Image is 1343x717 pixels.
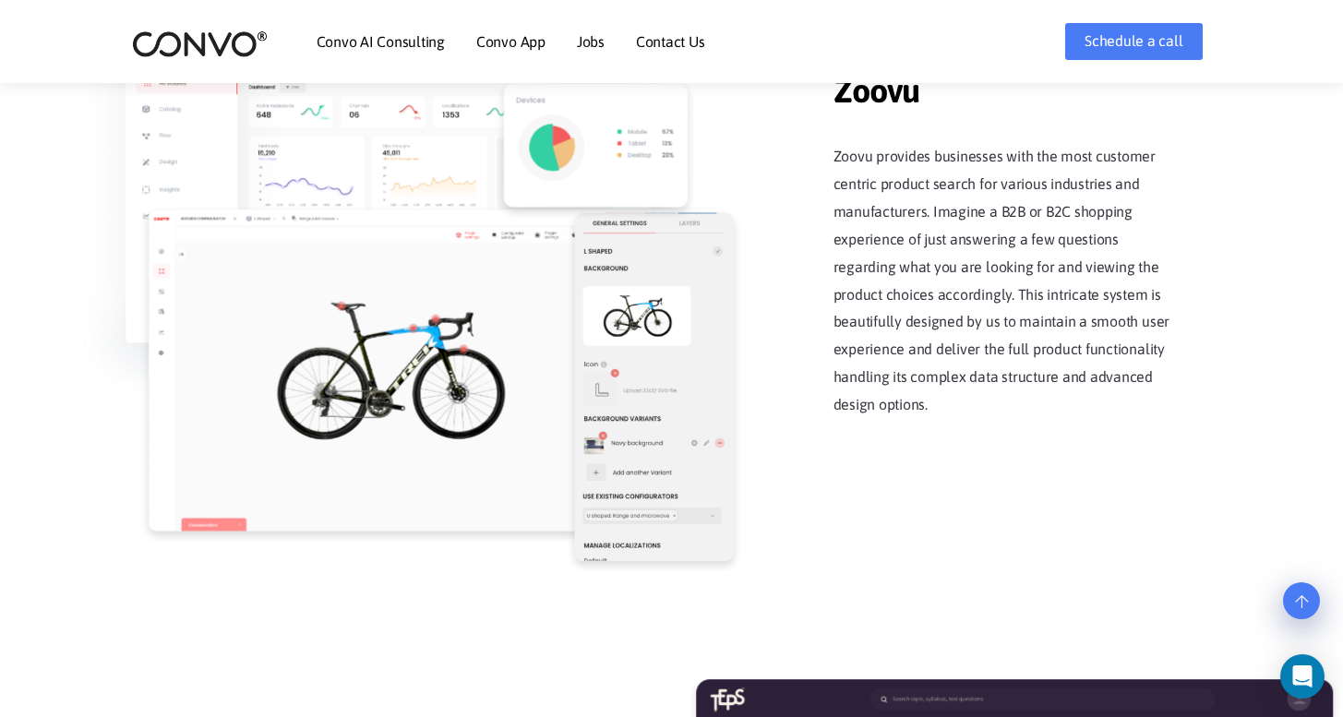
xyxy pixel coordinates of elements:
a: Contact Us [636,34,705,49]
p: Zoovu provides businesses with the most customer centric product search for various industries an... [833,143,1184,419]
a: Jobs [577,34,605,49]
div: Open Intercom Messenger [1280,654,1325,699]
img: logo_2.png [132,30,268,58]
a: Convo App [476,34,546,49]
a: Convo AI Consulting [317,34,445,49]
a: Schedule a call [1065,23,1202,60]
